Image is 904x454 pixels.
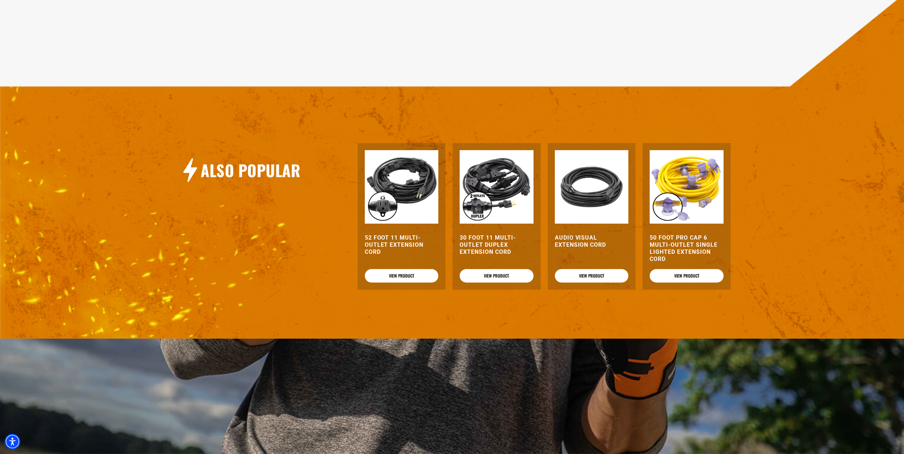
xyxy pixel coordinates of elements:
[555,234,629,248] a: Audio Visual Extension Cord
[555,150,629,224] img: black
[650,150,724,224] img: yellow
[460,269,534,283] a: View Product
[365,269,439,283] a: View Product
[460,234,534,256] a: 30 Foot 11 Multi-Outlet Duplex Extension Cord
[650,269,724,283] a: View Product
[460,150,534,224] img: black
[650,234,724,263] a: 50 Foot Pro Cap 6 Multi-Outlet Single Lighted Extension Cord
[365,150,439,224] img: black
[555,269,629,283] a: View Product
[201,160,300,180] h2: Also Popular
[365,234,439,256] a: 52 Foot 11 Multi-Outlet Extension Cord
[5,434,20,449] div: Accessibility Menu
